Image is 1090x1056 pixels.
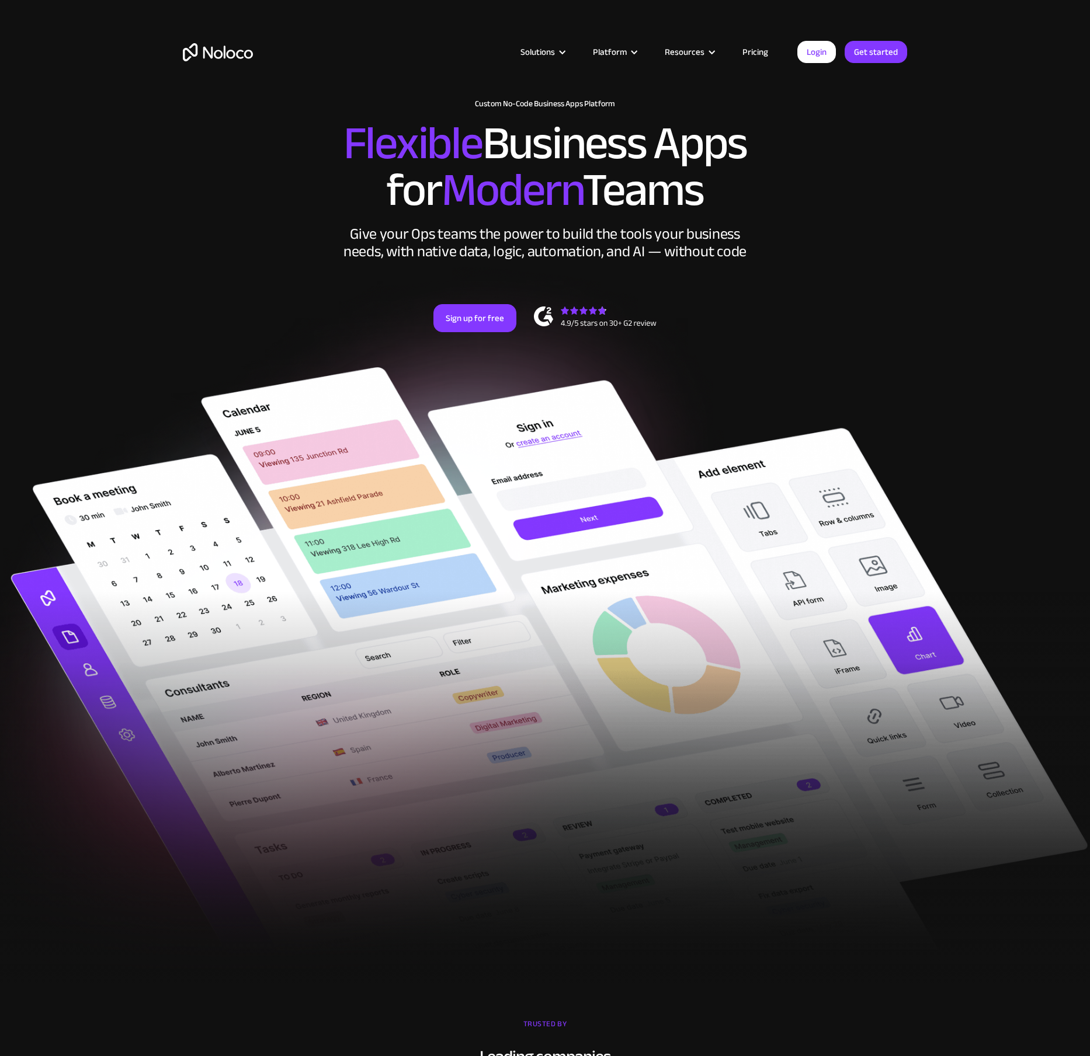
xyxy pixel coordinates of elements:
[845,41,907,63] a: Get started
[183,120,907,214] h2: Business Apps for Teams
[665,44,704,60] div: Resources
[593,44,627,60] div: Platform
[797,41,836,63] a: Login
[341,225,749,260] div: Give your Ops teams the power to build the tools your business needs, with native data, logic, au...
[578,44,650,60] div: Platform
[650,44,728,60] div: Resources
[520,44,555,60] div: Solutions
[442,147,582,233] span: Modern
[183,43,253,61] a: home
[728,44,783,60] a: Pricing
[433,304,516,332] a: Sign up for free
[506,44,578,60] div: Solutions
[343,100,482,187] span: Flexible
